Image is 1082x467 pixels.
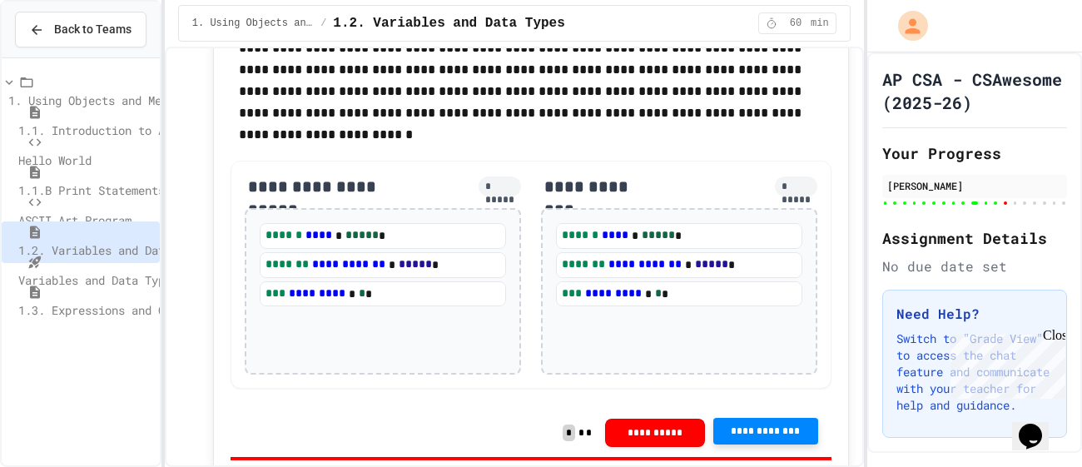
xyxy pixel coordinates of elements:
span: 1.2. Variables and Data Types [18,242,211,258]
h1: AP CSA - CSAwesome (2025-26) [882,67,1067,114]
h2: Your Progress [882,142,1067,165]
div: My Account [881,7,932,45]
iframe: chat widget [1012,400,1065,450]
h3: Need Help? [896,304,1053,324]
span: 1. Using Objects and Methods [192,17,314,30]
div: [PERSON_NAME] [887,178,1062,193]
span: Hello World [18,152,92,168]
iframe: chat widget [944,328,1065,399]
h2: Assignment Details [882,226,1067,250]
span: min [811,17,829,30]
span: 60 [782,17,809,30]
p: Switch to "Grade View" to access the chat feature and communicate with your teacher for help and ... [896,330,1053,414]
span: 1.1.B Print Statements [18,182,165,198]
span: / [320,17,326,30]
span: 1.1. Introduction to Algorithms, Programming, and Compilers [18,122,411,138]
span: Variables and Data Types - Quiz [18,272,225,288]
button: Back to Teams [15,12,146,47]
span: Back to Teams [54,21,132,38]
span: 1.2. Variables and Data Types [333,13,564,33]
span: 1.3. Expressions and Output [New] [18,302,238,318]
div: Chat with us now!Close [7,7,115,106]
div: No due date set [882,256,1067,276]
span: ASCII Art Program [18,212,132,228]
span: 1. Using Objects and Methods [8,92,195,108]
